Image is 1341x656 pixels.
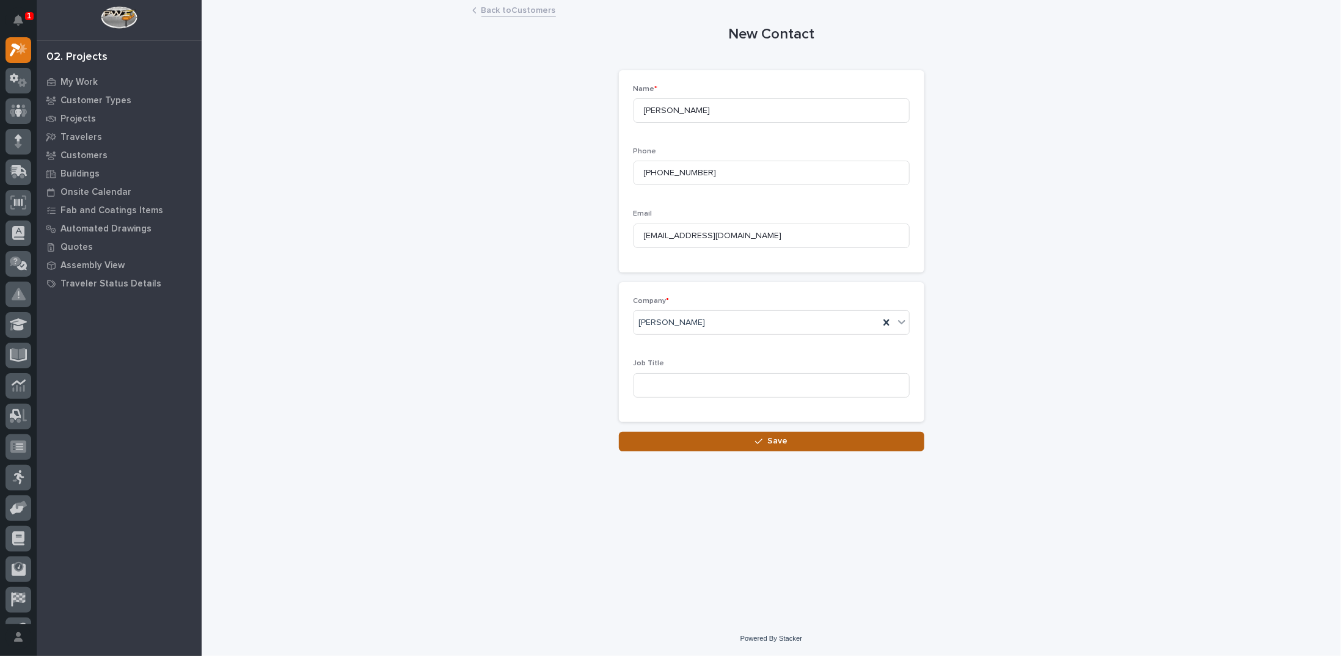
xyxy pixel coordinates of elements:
a: Projects [37,109,202,128]
span: Job Title [634,360,665,367]
h1: New Contact [619,26,924,43]
a: Onsite Calendar [37,183,202,201]
a: Fab and Coatings Items [37,201,202,219]
div: 02. Projects [46,51,108,64]
button: Save [619,432,924,451]
a: Customers [37,146,202,164]
a: Assembly View [37,256,202,274]
p: Quotes [60,242,93,253]
span: Company [634,297,670,305]
p: Customer Types [60,95,131,106]
div: Notifications1 [15,15,31,34]
span: [PERSON_NAME] [639,316,706,329]
span: Save [767,436,787,446]
p: Customers [60,150,108,161]
a: Travelers [37,128,202,146]
p: Assembly View [60,260,125,271]
p: My Work [60,77,98,88]
span: Phone [634,148,657,155]
a: Customer Types [37,91,202,109]
a: Automated Drawings [37,219,202,238]
p: Automated Drawings [60,224,152,235]
span: Email [634,210,652,217]
a: Traveler Status Details [37,274,202,293]
p: Fab and Coatings Items [60,205,163,216]
a: Powered By Stacker [740,635,802,642]
a: Back toCustomers [481,2,556,16]
p: 1 [27,12,31,20]
button: Notifications [5,7,31,33]
p: Projects [60,114,96,125]
a: Quotes [37,238,202,256]
p: Onsite Calendar [60,187,131,198]
span: Name [634,86,658,93]
p: Buildings [60,169,100,180]
p: Travelers [60,132,102,143]
a: My Work [37,73,202,91]
a: Buildings [37,164,202,183]
p: Traveler Status Details [60,279,161,290]
img: Workspace Logo [101,6,137,29]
